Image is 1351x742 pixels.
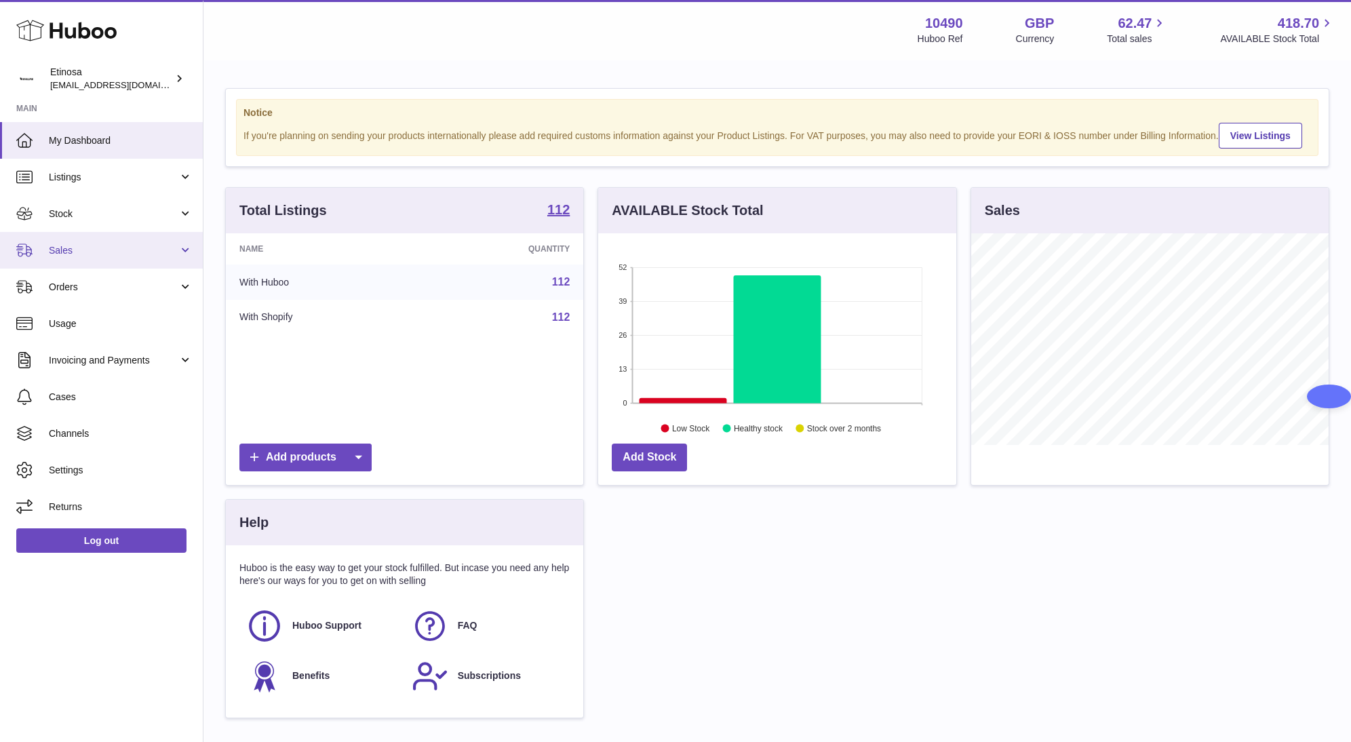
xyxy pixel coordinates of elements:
[619,331,627,339] text: 26
[246,608,398,644] a: Huboo Support
[239,444,372,471] a: Add products
[292,669,330,682] span: Benefits
[552,276,570,288] a: 112
[226,233,418,265] th: Name
[49,208,178,220] span: Stock
[412,608,564,644] a: FAQ
[612,201,763,220] h3: AVAILABLE Stock Total
[246,658,398,695] a: Benefits
[1016,33,1055,45] div: Currency
[239,562,570,587] p: Huboo is the easy way to get your stock fulfilled. But incase you need any help here's our ways f...
[623,399,627,407] text: 0
[458,619,477,632] span: FAQ
[1025,14,1054,33] strong: GBP
[50,79,199,90] span: [EMAIL_ADDRESS][DOMAIN_NAME]
[49,464,193,477] span: Settings
[226,265,418,300] td: With Huboo
[49,501,193,513] span: Returns
[672,424,710,433] text: Low Stock
[239,201,327,220] h3: Total Listings
[292,619,361,632] span: Huboo Support
[458,669,521,682] span: Subscriptions
[612,444,687,471] a: Add Stock
[49,354,178,367] span: Invoicing and Payments
[49,244,178,257] span: Sales
[49,427,193,440] span: Channels
[49,317,193,330] span: Usage
[1220,33,1335,45] span: AVAILABLE Stock Total
[16,69,37,89] img: Wolphuk@gmail.com
[50,66,172,92] div: Etinosa
[807,424,881,433] text: Stock over 2 months
[619,365,627,373] text: 13
[1278,14,1319,33] span: 418.70
[49,134,193,147] span: My Dashboard
[226,300,418,335] td: With Shopify
[619,297,627,305] text: 39
[1118,14,1152,33] span: 62.47
[49,171,178,184] span: Listings
[547,203,570,216] strong: 112
[49,391,193,404] span: Cases
[1220,14,1335,45] a: 418.70 AVAILABLE Stock Total
[1107,33,1167,45] span: Total sales
[49,281,178,294] span: Orders
[16,528,187,553] a: Log out
[547,203,570,219] a: 112
[925,14,963,33] strong: 10490
[1219,123,1302,149] a: View Listings
[985,201,1020,220] h3: Sales
[243,121,1311,149] div: If you're planning on sending your products internationally please add required customs informati...
[734,424,783,433] text: Healthy stock
[552,311,570,323] a: 112
[243,106,1311,119] strong: Notice
[1107,14,1167,45] a: 62.47 Total sales
[239,513,269,532] h3: Help
[412,658,564,695] a: Subscriptions
[418,233,583,265] th: Quantity
[918,33,963,45] div: Huboo Ref
[619,263,627,271] text: 52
